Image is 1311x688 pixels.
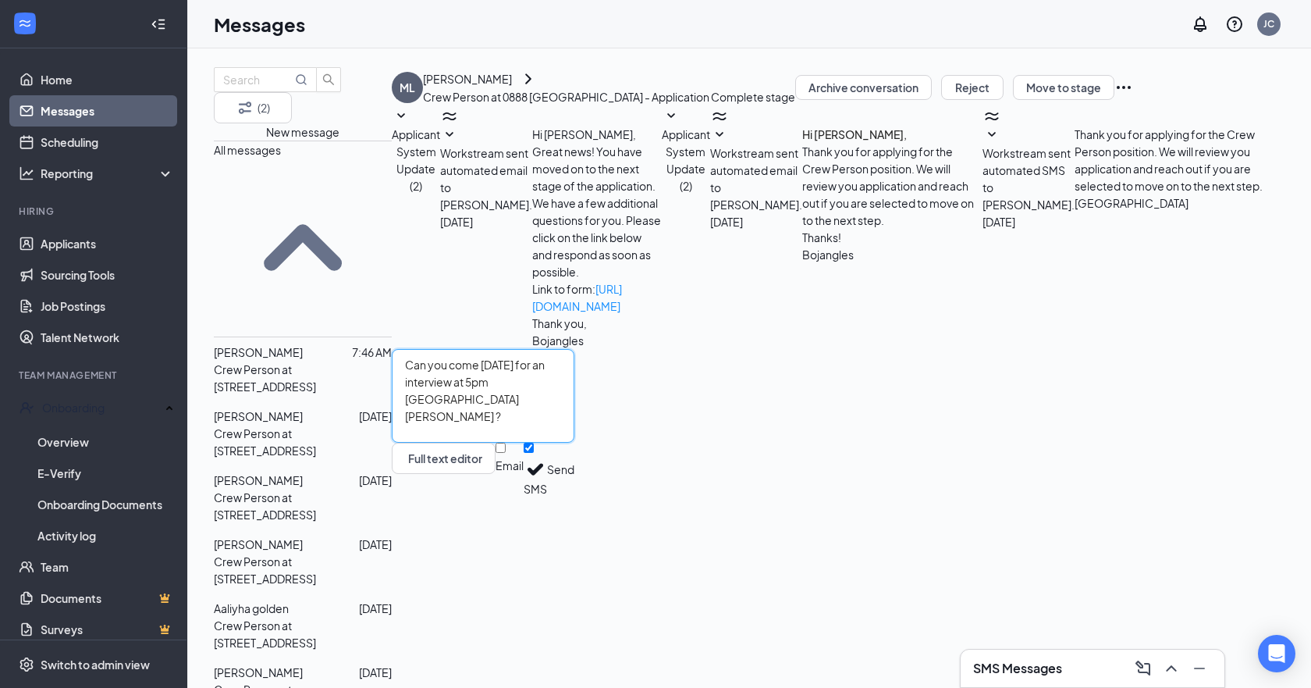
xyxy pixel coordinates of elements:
[236,98,254,117] svg: Filter
[941,75,1004,100] button: Reject
[973,660,1062,677] h3: SMS Messages
[359,536,392,553] p: [DATE]
[41,64,174,95] a: Home
[496,458,524,473] div: Email
[214,425,392,459] p: Crew Person at [STREET_ADDRESS]
[214,361,392,395] p: Crew Person at [STREET_ADDRESS]
[214,489,392,523] p: Crew Person at [STREET_ADDRESS]
[19,205,171,218] div: Hiring
[662,107,710,194] button: SmallChevronDownApplicant System Update (2)
[41,657,150,672] div: Switch to admin view
[532,280,661,315] p: Link to form:
[496,443,506,453] input: Email
[982,213,1015,230] span: [DATE]
[41,127,174,158] a: Scheduling
[41,551,174,583] a: Team
[440,107,459,126] svg: WorkstreamLogo
[151,16,166,32] svg: Collapse
[295,73,307,86] svg: MagnifyingGlass
[519,70,538,88] svg: ChevronRight
[266,123,339,141] button: New message
[359,408,392,425] p: [DATE]
[19,166,34,181] svg: Analysis
[214,92,292,123] button: Filter (2)
[359,600,392,617] p: [DATE]
[37,489,174,520] a: Onboarding Documents
[1263,17,1274,30] div: JC
[524,443,534,453] input: SMS
[214,409,303,423] span: [PERSON_NAME]
[440,213,473,230] span: [DATE]
[359,472,392,489] p: [DATE]
[524,481,547,497] div: SMS
[547,443,574,497] button: Send
[1134,659,1153,678] svg: ComposeMessage
[392,127,440,193] span: Applicant System Update (2)
[42,400,161,415] div: Onboarding
[214,473,303,487] span: [PERSON_NAME]
[214,601,289,615] span: Aaliyha golden
[710,213,743,230] span: [DATE]
[802,246,982,263] p: Bojangles
[802,143,982,229] p: Thank you for applying for the Crew Person position. We will review you application and reach out...
[352,344,392,361] p: 7:46 AM
[41,259,174,291] a: Sourcing Tools
[1190,659,1209,678] svg: Minimize
[41,614,174,645] a: SurveysCrown
[1191,15,1210,34] svg: Notifications
[359,664,392,681] p: [DATE]
[37,426,174,458] a: Overview
[41,95,174,127] a: Messages
[440,146,532,212] span: Workstream sent automated email to [PERSON_NAME].
[41,228,174,259] a: Applicants
[214,537,303,551] span: [PERSON_NAME]
[710,146,802,212] span: Workstream sent automated email to [PERSON_NAME].
[710,107,729,126] svg: WorkstreamLogo
[795,75,932,100] button: Archive conversation
[214,617,392,651] p: Crew Person at [STREET_ADDRESS]
[392,443,496,474] button: Full text editorPen
[982,107,1001,126] svg: WorkstreamLogo
[17,16,33,31] svg: WorkstreamLogo
[41,583,174,614] a: DocumentsCrown
[392,349,574,443] textarea: Can you come [DATE] for an interview at 5pm [GEOGRAPHIC_DATA][PERSON_NAME] ?
[392,107,440,194] button: SmallChevronDownApplicant System Update (2)
[1114,78,1133,97] svg: Ellipses
[41,291,174,322] a: Job Postings
[532,315,661,332] p: Thank you,
[423,70,512,87] div: [PERSON_NAME]
[223,71,292,88] input: Search
[532,194,661,280] p: We have a few additional questions for you. Please click on the link below and respond as soon as...
[1225,15,1244,34] svg: QuestionInfo
[214,345,303,359] span: [PERSON_NAME]
[1075,127,1263,210] span: Thank you for applying for the Crew Person position. We will review you application and reach out...
[532,126,661,143] p: Hi [PERSON_NAME],
[440,126,459,144] svg: SmallChevronDown
[1187,656,1212,681] button: Minimize
[532,143,661,194] p: Great news! You have moved on to the next stage of the application.
[316,67,341,92] button: search
[19,369,171,382] div: Team Management
[662,127,710,193] span: Applicant System Update (2)
[1159,656,1184,681] button: ChevronUp
[1131,656,1156,681] button: ComposeMessage
[524,458,547,481] svg: Checkmark
[214,665,303,679] span: [PERSON_NAME]
[710,126,729,144] svg: SmallChevronDown
[19,657,34,672] svg: Settings
[41,322,174,353] a: Talent Network
[1013,75,1114,100] button: Move to stage
[317,73,340,86] span: search
[1258,635,1295,672] div: Open Intercom Messenger
[662,107,680,126] svg: SmallChevronDown
[982,126,1001,144] svg: SmallChevronDown
[214,553,392,587] p: Crew Person at [STREET_ADDRESS]
[392,107,410,126] svg: SmallChevronDown
[214,143,281,157] span: All messages
[1162,659,1181,678] svg: ChevronUp
[423,88,795,105] p: Crew Person at 0888 [GEOGRAPHIC_DATA] - Application Complete stage
[19,400,34,415] svg: UserCheck
[214,11,305,37] h1: Messages
[400,80,415,95] div: ML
